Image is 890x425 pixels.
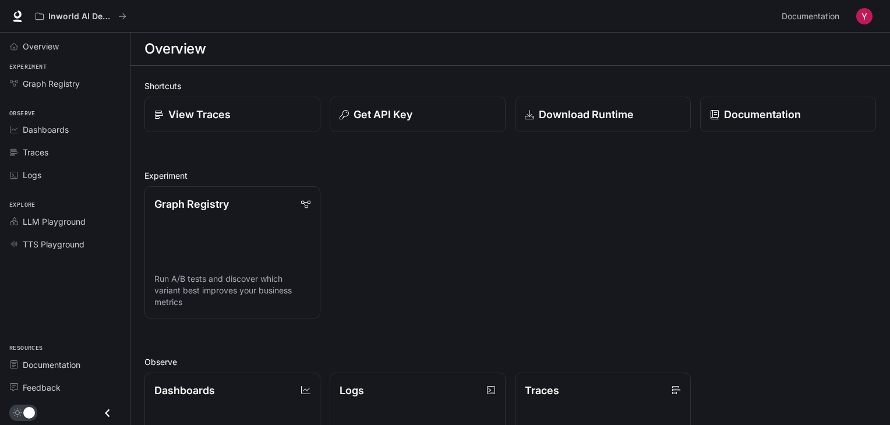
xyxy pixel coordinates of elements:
[5,73,125,94] a: Graph Registry
[144,169,876,182] h2: Experiment
[23,381,61,394] span: Feedback
[5,36,125,56] a: Overview
[539,107,634,122] p: Download Runtime
[144,356,876,368] h2: Observe
[5,355,125,375] a: Documentation
[5,234,125,254] a: TTS Playground
[23,406,35,419] span: Dark mode toggle
[5,119,125,140] a: Dashboards
[23,146,48,158] span: Traces
[354,107,412,122] p: Get API Key
[144,37,206,61] h1: Overview
[782,9,839,24] span: Documentation
[5,142,125,162] a: Traces
[5,377,125,398] a: Feedback
[777,5,848,28] a: Documentation
[23,77,80,90] span: Graph Registry
[515,97,691,132] a: Download Runtime
[154,382,215,398] p: Dashboards
[23,359,80,371] span: Documentation
[5,165,125,185] a: Logs
[168,107,231,122] p: View Traces
[23,238,84,250] span: TTS Playground
[525,382,559,398] p: Traces
[330,97,506,132] button: Get API Key
[30,5,132,28] button: All workspaces
[724,107,801,122] p: Documentation
[23,169,41,181] span: Logs
[23,215,86,228] span: LLM Playground
[853,5,876,28] button: User avatar
[94,401,121,425] button: Close drawer
[144,186,320,318] a: Graph RegistryRun A/B tests and discover which variant best improves your business metrics
[700,97,876,132] a: Documentation
[154,273,310,308] p: Run A/B tests and discover which variant best improves your business metrics
[144,97,320,132] a: View Traces
[48,12,114,22] p: Inworld AI Demos
[5,211,125,232] a: LLM Playground
[154,196,229,212] p: Graph Registry
[23,123,69,136] span: Dashboards
[340,382,364,398] p: Logs
[144,80,876,92] h2: Shortcuts
[23,40,59,52] span: Overview
[856,8,873,24] img: User avatar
